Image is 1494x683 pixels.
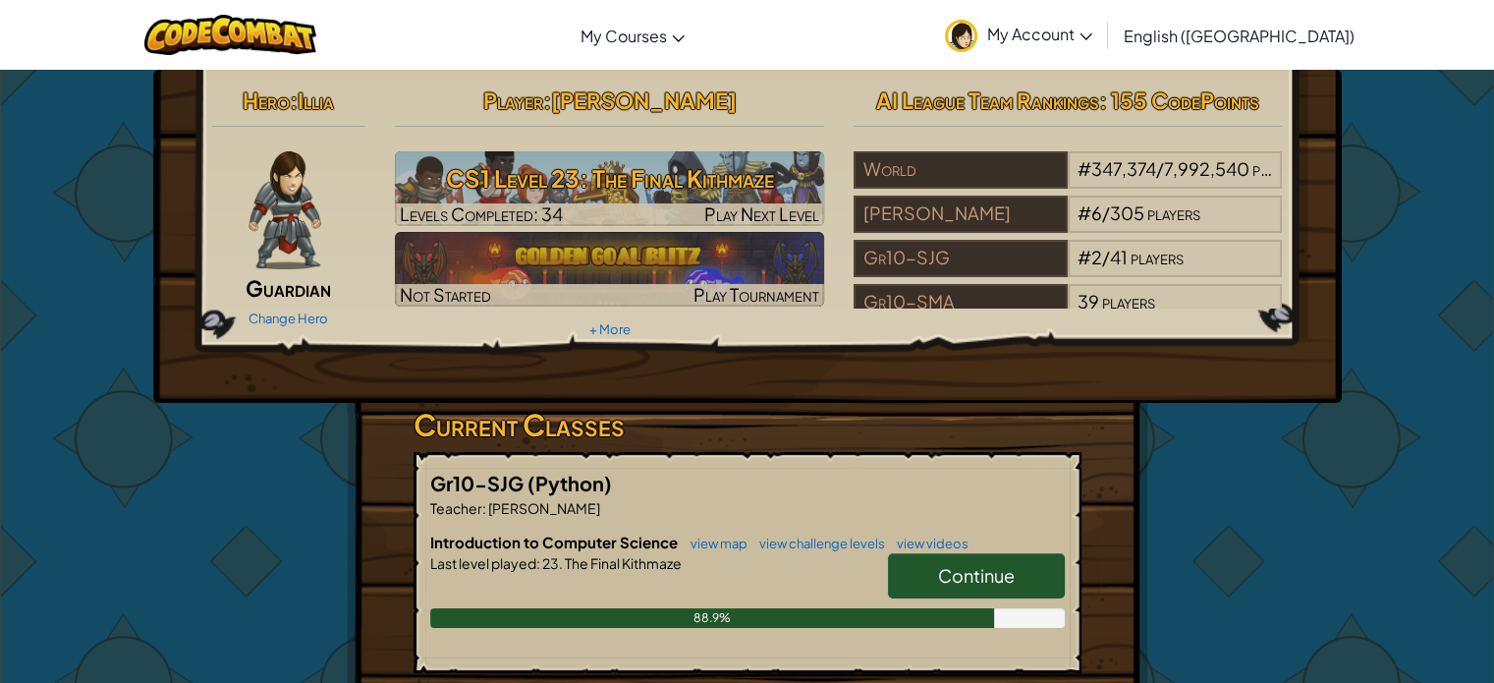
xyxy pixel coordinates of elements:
[395,232,824,307] img: Golden Goal
[854,151,1068,189] div: World
[542,86,550,114] span: :
[144,15,316,55] img: CodeCombat logo
[1147,201,1200,224] span: players
[246,274,331,302] span: Guardian
[536,554,540,572] span: :
[1252,157,1305,180] span: players
[540,554,563,572] span: 23.
[681,536,747,551] a: view map
[1078,290,1099,313] span: 39
[704,202,819,225] span: Play Next Level
[935,4,1102,66] a: My Account
[395,156,824,200] h3: CS1 Level 23: The Final Kithmaze
[938,564,1015,587] span: Continue
[400,202,563,225] span: Levels Completed: 34
[854,240,1068,277] div: Gr10-SJG
[854,196,1068,233] div: [PERSON_NAME]
[581,26,667,46] span: My Courses
[854,303,1283,325] a: Gr10-SMA39players
[693,283,819,306] span: Play Tournament
[430,499,482,517] span: Teacher
[1078,201,1091,224] span: #
[1156,157,1164,180] span: /
[1110,246,1128,268] span: 41
[854,170,1283,193] a: World#347,374/7,992,540players
[249,311,328,326] a: Change Hero
[482,499,486,517] span: :
[482,86,542,114] span: Player
[1078,246,1091,268] span: #
[400,283,491,306] span: Not Started
[527,471,612,495] span: (Python)
[395,232,824,307] a: Not StartedPlay Tournament
[290,86,298,114] span: :
[563,554,682,572] span: The Final Kithmaze
[486,499,600,517] span: [PERSON_NAME]
[249,151,320,269] img: guardian-pose.png
[1102,201,1110,224] span: /
[1091,157,1156,180] span: 347,374
[588,321,630,337] a: + More
[1102,290,1155,313] span: players
[749,536,885,551] a: view challenge levels
[430,471,527,495] span: Gr10-SJG
[1091,246,1102,268] span: 2
[243,86,290,114] span: Hero
[854,284,1068,321] div: Gr10-SMA
[1131,246,1184,268] span: players
[414,403,1081,447] h3: Current Classes
[887,536,968,551] a: view videos
[1091,201,1102,224] span: 6
[550,86,736,114] span: [PERSON_NAME]
[854,214,1283,237] a: [PERSON_NAME]#6/305players
[395,151,824,226] a: Play Next Level
[854,258,1283,281] a: Gr10-SJG#2/41players
[1102,246,1110,268] span: /
[945,20,977,52] img: avatar
[1124,26,1355,46] span: English ([GEOGRAPHIC_DATA])
[430,608,994,628] div: 88.9%
[987,24,1092,44] span: My Account
[1114,9,1364,62] a: English ([GEOGRAPHIC_DATA])
[1078,157,1091,180] span: #
[395,151,824,226] img: CS1 Level 23: The Final Kithmaze
[876,86,1099,114] span: AI League Team Rankings
[1164,157,1249,180] span: 7,992,540
[430,554,536,572] span: Last level played
[298,86,334,114] span: Illia
[571,9,694,62] a: My Courses
[430,533,681,551] span: Introduction to Computer Science
[1110,201,1144,224] span: 305
[1099,86,1259,114] span: : 155 CodePoints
